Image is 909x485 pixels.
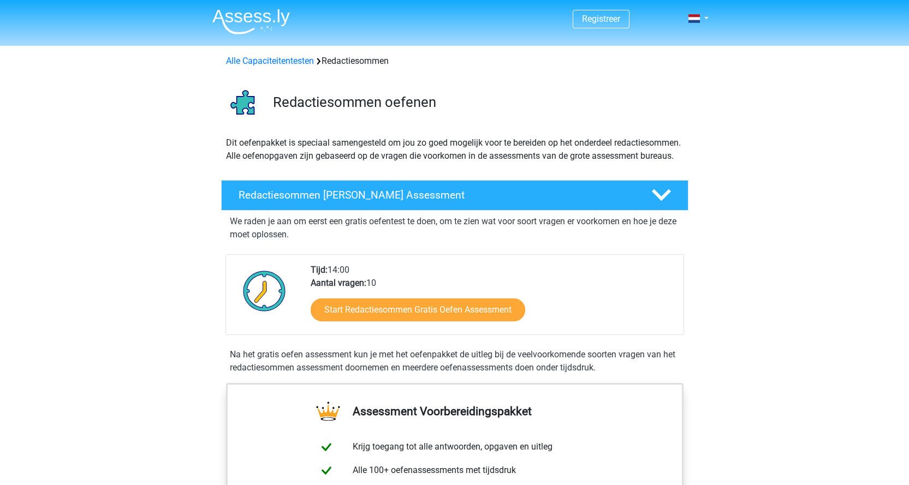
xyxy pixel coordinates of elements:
a: Alle Capaciteitentesten [226,56,314,66]
h4: Redactiesommen [PERSON_NAME] Assessment [239,189,634,201]
div: 14:00 10 [302,264,683,334]
b: Aantal vragen: [311,278,366,288]
b: Tijd: [311,265,328,275]
p: We raden je aan om eerst een gratis oefentest te doen, om te zien wat voor soort vragen er voorko... [230,215,680,241]
p: Dit oefenpakket is speciaal samengesteld om jou zo goed mogelijk voor te bereiden op het onderdee... [226,136,684,163]
a: Start Redactiesommen Gratis Oefen Assessment [311,298,525,321]
h3: Redactiesommen oefenen [273,94,680,111]
div: Na het gratis oefen assessment kun je met het oefenpakket de uitleg bij de veelvoorkomende soorte... [225,348,684,374]
img: redactiesommen [222,81,268,127]
div: Redactiesommen [222,55,688,68]
img: Klok [237,264,292,318]
img: Assessly [212,9,290,34]
a: Registreer [582,14,620,24]
a: Redactiesommen [PERSON_NAME] Assessment [217,180,693,211]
